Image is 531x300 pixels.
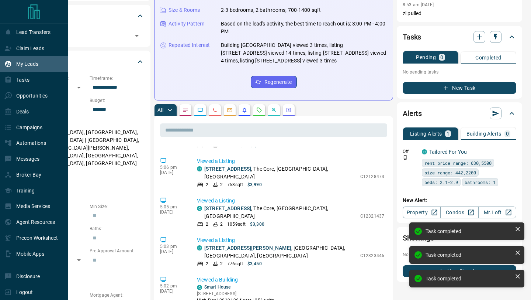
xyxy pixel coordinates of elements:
svg: Opportunities [271,107,277,113]
p: Min Size: [90,203,145,210]
a: Condos [440,207,478,218]
svg: Calls [212,107,218,113]
h2: Tasks [403,31,421,43]
span: size range: 442,2200 [424,169,476,176]
button: Open [132,31,142,41]
p: C12323446 [360,252,384,259]
p: 2 [220,181,223,188]
svg: Emails [227,107,233,113]
a: Property [403,207,441,218]
a: Tailored For You [429,149,467,155]
p: [GEOGRAPHIC_DATA], [GEOGRAPHIC_DATA], [GEOGRAPHIC_DATA] | [GEOGRAPHIC_DATA], [DEMOGRAPHIC_DATA][P... [31,126,145,177]
a: [STREET_ADDRESS] [204,166,251,172]
p: 2 [206,181,208,188]
svg: Notes [183,107,188,113]
p: Off [403,148,417,155]
p: Pre-Approval Amount: [90,248,145,254]
p: zl pulled [403,10,516,17]
p: , The Core, [GEOGRAPHIC_DATA], [GEOGRAPHIC_DATA] [204,205,357,220]
a: [STREET_ADDRESS] [204,205,251,211]
div: Alerts [403,105,516,122]
p: , [GEOGRAPHIC_DATA], [GEOGRAPHIC_DATA], [GEOGRAPHIC_DATA] [204,244,357,260]
p: Credit Score: [31,270,145,276]
p: All [157,108,163,113]
p: C12321437 [360,213,384,219]
div: Task completed [426,252,512,258]
p: [STREET_ADDRESS] [197,290,274,297]
button: New Showing [403,265,516,277]
p: 2 [220,260,223,267]
p: Baths: [90,225,145,232]
button: New Task [403,82,516,94]
p: 1059 sqft [227,221,246,228]
p: $3,300 [250,221,264,228]
div: Criteria [31,53,145,71]
p: Budget: [90,97,145,104]
p: 2 [220,221,223,228]
p: Building [GEOGRAPHIC_DATA] viewed 3 times, listing [STREET_ADDRESS] viewed 14 times, listing [STR... [221,41,387,65]
svg: Requests [256,107,262,113]
p: C12128473 [360,173,384,180]
p: Motivation: [31,181,145,188]
p: Based on the lead's activity, the best time to reach out is: 3:00 PM - 4:00 PM [221,20,387,35]
div: condos.ca [197,285,202,290]
p: [DATE] [160,209,186,215]
p: Timeframe: [90,75,145,82]
p: New Alert: [403,197,516,204]
p: Size & Rooms [169,6,200,14]
h2: Alerts [403,108,422,119]
div: condos.ca [197,206,202,211]
svg: Lead Browsing Activity [197,107,203,113]
p: 2 [206,260,208,267]
p: Activity Pattern [169,20,205,28]
p: 1 [447,131,450,136]
div: Task completed [426,228,512,234]
button: Regenerate [251,76,297,88]
p: Viewed a Listing [197,236,384,244]
p: Areas Searched: [31,120,145,126]
p: Viewed a Building [197,276,384,284]
p: 0 [506,131,509,136]
div: condos.ca [197,245,202,250]
p: Building Alerts [466,131,502,136]
p: Pending [416,55,436,60]
p: 753 sqft [227,181,243,188]
svg: Push Notification Only [403,155,408,160]
div: condos.ca [422,149,427,154]
span: beds: 2.1-2.9 [424,178,458,186]
svg: Agent Actions [286,107,292,113]
p: 8:53 am [DATE] [403,2,434,7]
div: Task completed [426,276,512,282]
p: 5:03 pm [160,244,186,249]
p: 2-3 bedrooms, 2 bathrooms, 700-1400 sqft [221,6,321,14]
p: [DATE] [160,249,186,254]
p: 2 [206,221,208,228]
p: No pending tasks [403,67,516,78]
a: Mr.Loft [478,207,516,218]
p: Completed [475,55,502,60]
p: Listing Alerts [410,131,442,136]
p: 0 [440,55,443,60]
p: , The Core, [GEOGRAPHIC_DATA], [GEOGRAPHIC_DATA] [204,165,357,181]
div: condos.ca [197,166,202,171]
span: rent price range: 630,5500 [424,159,492,167]
p: [DATE] [160,289,186,294]
p: 5:06 pm [160,165,186,170]
svg: Listing Alerts [242,107,247,113]
p: 5:02 pm [160,283,186,289]
p: Repeated Interest [169,41,210,49]
p: Viewed a Listing [197,157,384,165]
p: 776 sqft [227,260,243,267]
p: $3,450 [247,260,262,267]
p: 5:05 pm [160,204,186,209]
p: $3,990 [247,181,262,188]
p: No showings booked [403,251,516,258]
div: Tasks [403,28,516,46]
a: [STREET_ADDRESS][PERSON_NAME] [204,245,291,251]
div: Tags [31,7,145,25]
span: bathrooms: 1 [465,178,496,186]
p: [DATE] [160,170,186,175]
h2: Showings [403,232,434,244]
p: Viewed a Listing [197,197,384,205]
div: Showings [403,229,516,247]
